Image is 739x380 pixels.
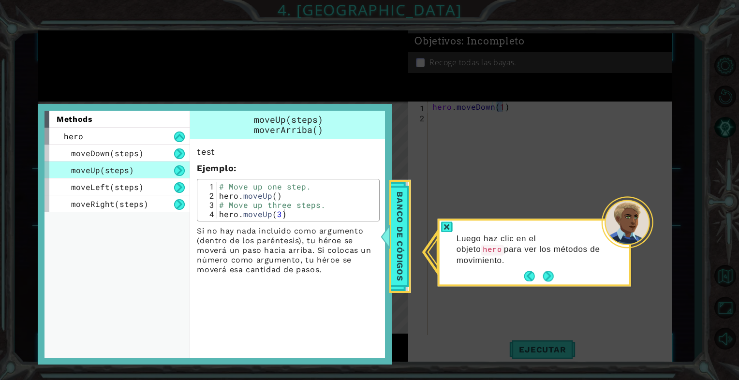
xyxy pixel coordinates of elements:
span: Ejemplo [197,163,234,173]
span: moveRight(steps) [71,199,148,209]
span: moveLeft(steps) [71,182,144,192]
p: Luego haz clic en el objeto para ver los métodos de movimiento. [457,234,601,266]
span: Banco de códigos [392,188,408,285]
div: 3 [200,200,217,209]
p: test [197,146,380,158]
div: 1 [200,182,217,191]
span: moveUp(steps) [71,165,134,175]
div: 4 [200,209,217,219]
button: Next [543,271,554,282]
span: moverArriba() [254,124,323,135]
span: moveDown(steps) [71,148,144,158]
span: moveUp(steps) [254,114,323,125]
p: Si no hay nada incluido como argumento (dentro de los paréntesis), tu héroe se moverá un paso hac... [197,226,380,275]
span: hero [64,131,83,141]
button: Back [524,271,543,282]
span: methods [57,115,92,124]
div: 2 [200,191,217,200]
strong: : [197,163,236,173]
div: moveUp(steps)moverArriba() [190,111,386,139]
div: methods [44,111,190,128]
code: hero [481,245,504,255]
